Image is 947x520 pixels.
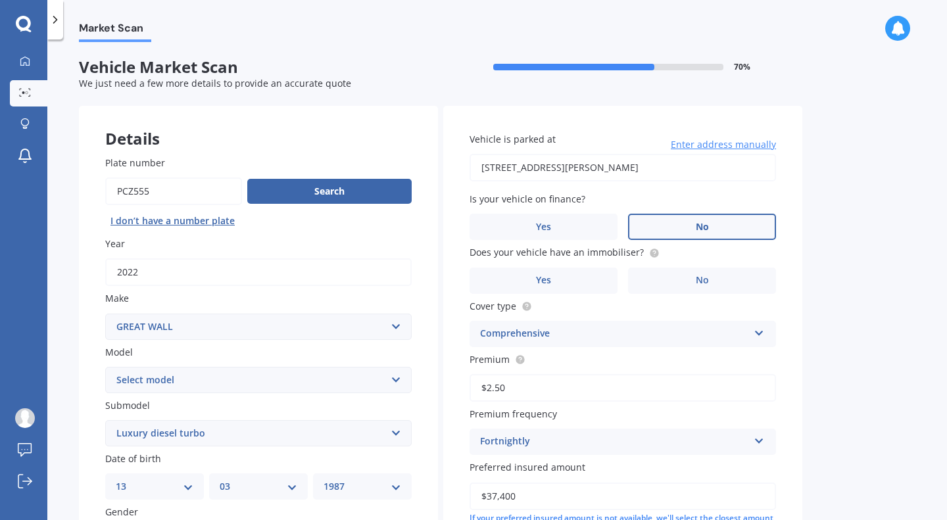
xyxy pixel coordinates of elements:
span: 70 % [734,62,750,72]
span: Gender [105,506,138,519]
input: Enter plate number [105,177,242,205]
div: Fortnightly [480,434,748,450]
span: Does your vehicle have an immobiliser? [470,247,644,259]
span: We just need a few more details to provide an accurate quote [79,77,351,89]
input: YYYY [105,258,412,286]
input: Enter amount [470,483,776,510]
span: Plate number [105,156,165,169]
input: Enter address [470,154,776,181]
span: No [696,222,709,233]
span: Premium [470,353,510,366]
span: Model [105,346,133,358]
input: Enter premium [470,374,776,402]
div: Details [79,106,438,145]
img: 84628273_176159830277856_972693363922829312_n.jpg [15,408,35,428]
span: Yes [536,222,551,233]
span: No [696,275,709,286]
button: Search [247,179,412,204]
span: Preferred insured amount [470,461,585,474]
span: Vehicle is parked at [470,133,556,145]
span: Date of birth [105,452,161,465]
span: Vehicle Market Scan [79,58,441,77]
span: Premium frequency [470,408,557,420]
span: Make [105,293,129,305]
div: Comprehensive [480,326,748,342]
span: Yes [536,275,551,286]
span: Year [105,237,125,250]
span: Is your vehicle on finance? [470,193,585,205]
span: Submodel [105,399,150,412]
span: Enter address manually [671,138,776,151]
span: Market Scan [79,22,151,39]
span: Cover type [470,300,516,312]
button: I don’t have a number plate [105,210,240,231]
